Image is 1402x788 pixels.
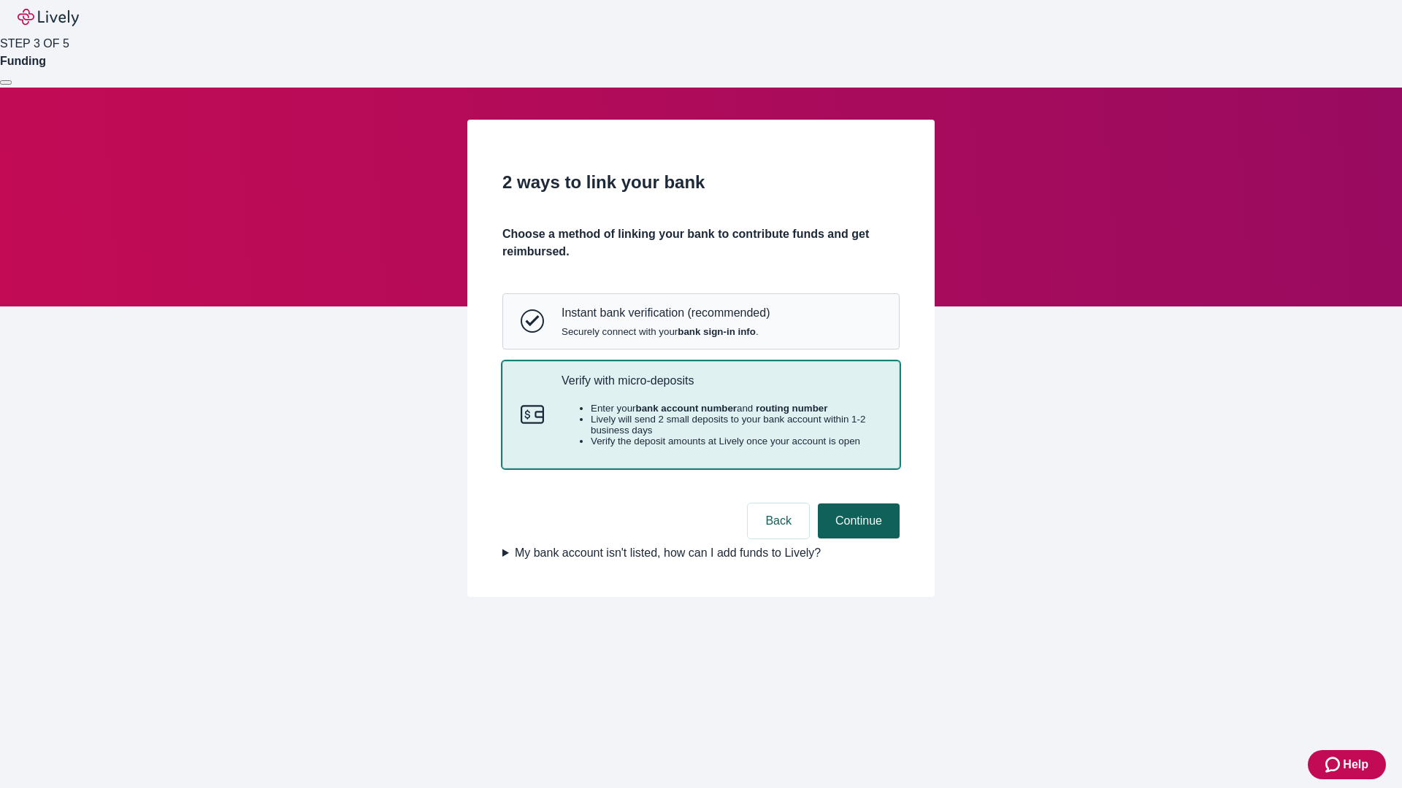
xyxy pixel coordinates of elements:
button: Micro-depositsVerify with micro-depositsEnter yourbank account numberand routing numberLively wil... [503,362,899,468]
strong: bank sign-in info [678,326,756,337]
h2: 2 ways to link your bank [502,169,900,196]
li: Lively will send 2 small deposits to your bank account within 1-2 business days [591,414,881,436]
svg: Zendesk support icon [1325,756,1343,773]
p: Verify with micro-deposits [562,374,881,387]
button: Continue [818,503,900,538]
svg: Instant bank verification [521,309,544,333]
button: Instant bank verificationInstant bank verification (recommended)Securely connect with yourbank si... [503,294,899,348]
li: Enter your and [591,403,881,414]
strong: bank account number [636,403,738,414]
span: Help [1343,756,1368,773]
img: Lively [18,9,79,26]
strong: routing number [756,403,827,414]
summary: My bank account isn't listed, how can I add funds to Lively? [502,544,900,562]
h4: Choose a method of linking your bank to contribute funds and get reimbursed. [502,225,900,260]
button: Back [748,503,809,538]
li: Verify the deposit amounts at Lively once your account is open [591,436,881,447]
span: Securely connect with your . [562,326,770,337]
button: Zendesk support iconHelp [1308,750,1386,779]
p: Instant bank verification (recommended) [562,306,770,320]
svg: Micro-deposits [521,403,544,426]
